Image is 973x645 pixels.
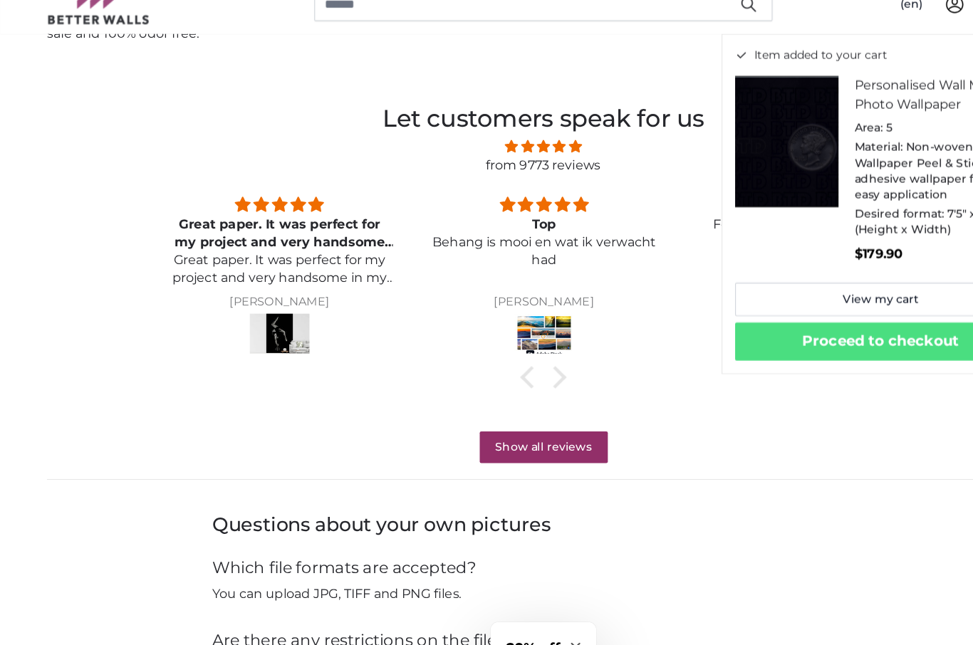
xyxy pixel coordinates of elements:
[149,288,351,300] div: [PERSON_NAME]
[386,288,588,300] div: [PERSON_NAME]
[646,53,931,358] div: Item added to your cart
[675,65,794,80] span: Item added to your cart
[794,14,838,40] button: (en)
[190,481,783,504] h3: Questions about your own pictures
[149,248,351,280] p: Great paper. It was perfect for my project and very handsome in my home! Thank you.:)
[765,148,907,204] span: Non-woven Wallpaper Peel & Stick|Self-adhesive wallpaper for easy application
[765,208,899,235] span: 7'5" x 5'10" (Height x Width)
[765,91,907,125] h3: Personalised Wall Mural Photo Wallpaper
[765,208,845,221] span: Desired format:
[190,521,783,541] h4: Which file formats are accepted?
[658,312,919,346] button: Proceed to checkout
[224,304,277,344] img: Fototapete Stripes II
[623,197,825,216] div: 5 stars
[386,216,588,232] div: Top
[430,409,544,438] a: Show all reviews
[765,242,907,259] p: $179.90
[435,164,538,178] a: from 9773 reviews
[149,197,351,216] div: 5 stars
[42,9,135,45] img: Betterwalls
[765,131,791,144] span: Area:
[190,612,783,629] p: Your picture should be at least 2 MB and a maximum of 500 MB.
[658,276,919,306] a: View my cart
[765,148,808,161] span: Material:
[907,65,919,80] button: Close
[658,91,751,209] img: personalised-photo
[386,232,588,264] p: Behang is mooi en wat ik verwacht had
[386,197,588,216] div: 5 stars
[190,547,783,564] p: You can upload JPG, TIFF and PNG files.
[623,288,825,300] div: [PERSON_NAME]
[131,145,842,163] span: 4.81 stars
[131,113,842,145] h2: Let customers speak for us
[190,587,783,607] h4: Are there any restrictions on the file size?
[149,216,351,248] div: Great paper. It was perfect for my project and very handsome in my home! Thank you.:)
[794,131,799,144] span: 5
[922,13,937,27] span: 1
[461,304,514,344] img: Stockfoto
[623,216,825,232] p: Fototapete Häuser mit Graffiti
